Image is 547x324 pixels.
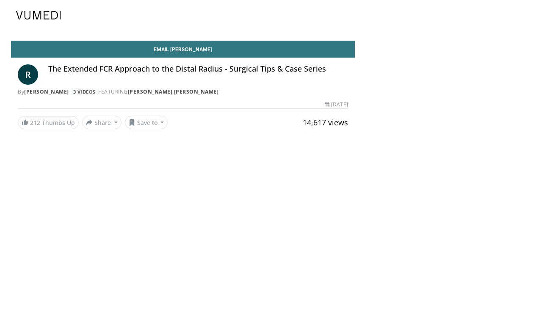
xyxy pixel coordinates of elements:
button: Save to [125,116,168,129]
a: [PERSON_NAME] [24,88,69,95]
button: Share [82,116,122,129]
div: By FEATURING , [18,88,348,96]
img: VuMedi Logo [16,11,61,19]
span: 14,617 views [303,117,348,127]
a: [PERSON_NAME] [174,88,219,95]
a: [PERSON_NAME] [128,88,173,95]
div: [DATE] [325,101,348,108]
a: 3 Videos [70,88,98,95]
span: 212 [30,119,40,127]
h4: The Extended FCR Approach to the Distal Radius - Surgical Tips & Case Series [48,64,348,74]
a: 212 Thumbs Up [18,116,79,129]
a: R [18,64,38,85]
a: Email [PERSON_NAME] [11,41,355,58]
